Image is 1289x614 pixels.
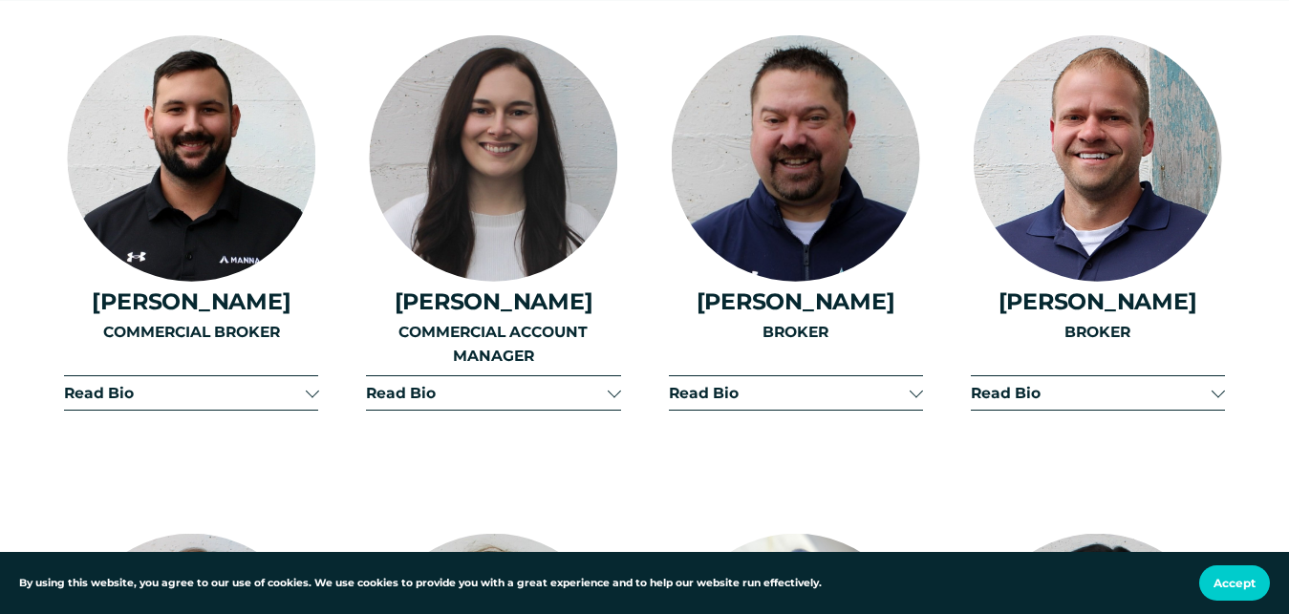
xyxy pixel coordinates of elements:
span: Read Bio [669,384,910,402]
p: BROKER [971,321,1225,345]
span: Read Bio [64,384,305,402]
button: Read Bio [669,376,923,410]
h4: [PERSON_NAME] [366,288,620,315]
p: COMMERCIAL BROKER [64,321,318,345]
span: Accept [1214,576,1256,590]
h4: [PERSON_NAME] [971,288,1225,315]
p: By using this website, you agree to our use of cookies. We use cookies to provide you with a grea... [19,575,822,591]
button: Accept [1199,565,1270,601]
p: BROKER [669,321,923,345]
button: Read Bio [64,376,318,410]
p: COMMERCIAL ACCOUNT MANAGER [366,321,620,369]
span: Read Bio [366,384,607,402]
span: Read Bio [971,384,1212,402]
h4: [PERSON_NAME] [669,288,923,315]
h4: [PERSON_NAME] [64,288,318,315]
button: Read Bio [366,376,620,410]
button: Read Bio [971,376,1225,410]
